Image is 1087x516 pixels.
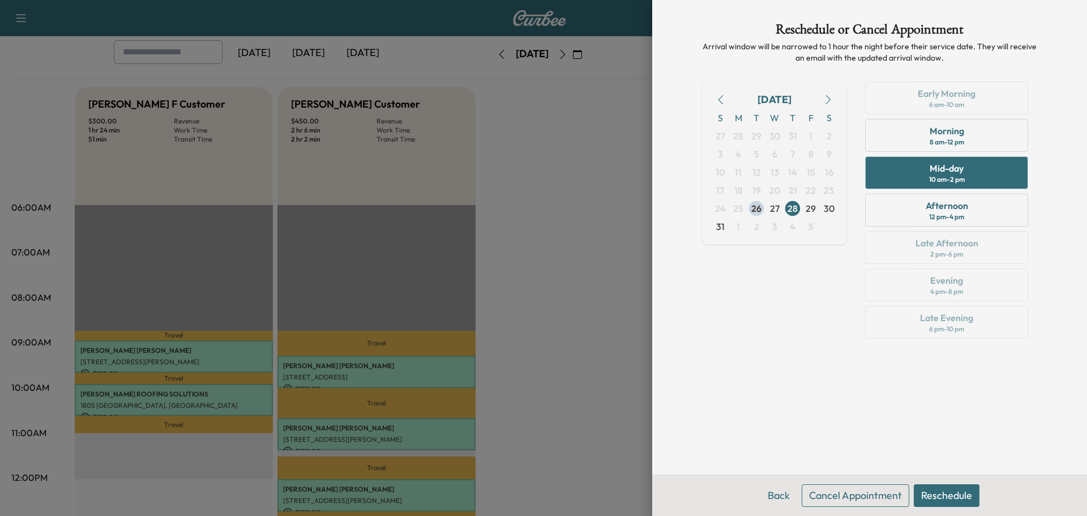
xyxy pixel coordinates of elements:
span: 27 [770,202,780,215]
span: 27 [716,129,725,143]
p: Arrival window will be narrowed to 1 hour the night before their service date. They will receive ... [702,41,1037,63]
span: 29 [751,129,761,143]
span: 12 [752,165,761,179]
span: 1 [809,129,812,143]
span: S [711,109,729,127]
span: 30 [824,202,834,215]
span: S [820,109,838,127]
span: 30 [769,129,780,143]
span: T [784,109,802,127]
div: [DATE] [758,92,791,108]
span: 3 [772,220,777,233]
span: 10 [716,165,725,179]
span: 11 [735,165,742,179]
span: 26 [751,202,761,215]
span: F [802,109,820,127]
button: Reschedule [914,484,979,507]
span: 24 [715,202,726,215]
span: 22 [806,184,816,197]
span: 1 [737,220,740,233]
span: 18 [734,184,743,197]
span: 23 [824,184,834,197]
span: 13 [771,165,779,179]
span: 25 [733,202,743,215]
button: Back [760,484,797,507]
span: 16 [825,165,833,179]
span: 14 [788,165,797,179]
span: 15 [807,165,815,179]
span: 2 [827,129,832,143]
span: 7 [790,147,795,161]
span: 28 [788,202,798,215]
div: Afternoon [926,199,968,212]
span: 28 [733,129,743,143]
div: 10 am - 2 pm [929,175,965,184]
div: 8 am - 12 pm [930,138,964,147]
span: 20 [769,184,780,197]
span: T [747,109,765,127]
span: 31 [716,220,725,233]
span: 5 [808,220,814,233]
span: 5 [754,147,759,161]
span: 4 [790,220,795,233]
span: W [765,109,784,127]
span: 8 [808,147,814,161]
h1: Reschedule or Cancel Appointment [702,23,1037,41]
span: M [729,109,747,127]
span: 3 [718,147,723,161]
span: 9 [827,147,832,161]
div: 12 pm - 4 pm [929,212,964,221]
button: Cancel Appointment [802,484,909,507]
span: 4 [735,147,741,161]
span: 19 [752,184,761,197]
span: 6 [772,147,777,161]
span: 2 [754,220,759,233]
span: 31 [789,129,797,143]
span: 17 [716,184,724,197]
div: Morning [930,124,964,138]
span: 29 [806,202,816,215]
span: 21 [789,184,797,197]
div: Mid-day [930,161,964,175]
